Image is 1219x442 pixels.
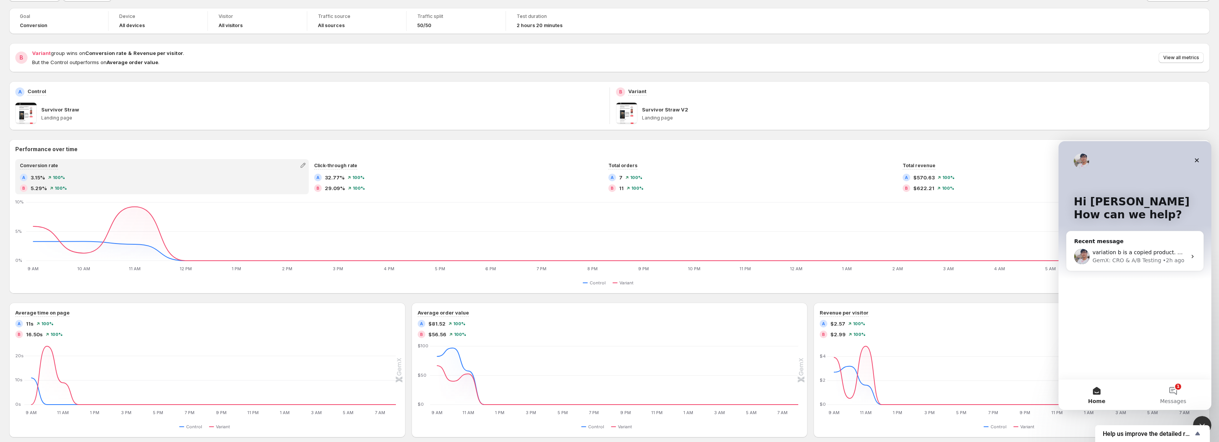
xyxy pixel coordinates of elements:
[41,321,53,326] span: 100%
[777,410,788,415] text: 7 AM
[485,266,496,271] text: 6 PM
[417,13,495,29] a: Traffic split50/50
[185,410,195,415] text: 7 PM
[830,331,846,338] span: $2.99
[431,410,442,415] text: 9 AM
[994,266,1005,271] text: 4 AM
[219,13,296,19] span: Visitor
[619,184,624,192] span: 11
[333,266,343,271] text: 3 PM
[121,410,131,415] text: 3 PM
[905,186,908,190] h2: B
[619,89,622,95] h2: B
[420,332,423,337] h2: B
[683,410,693,415] text: 1 AM
[50,332,63,337] span: 100%
[790,266,802,271] text: 12 AM
[611,422,635,431] button: Variant
[318,13,396,29] a: Traffic sourceAll sources
[1159,52,1204,63] button: View all metrics
[828,410,840,415] text: 9 AM
[630,175,642,180] span: 100%
[15,103,37,124] img: Survivor Straw
[631,186,644,190] span: 100%
[119,23,145,29] h4: All devices
[435,266,445,271] text: 5 PM
[581,422,607,431] button: Control
[990,424,1007,430] span: Control
[822,321,825,326] h2: A
[587,266,598,271] text: 8 PM
[325,184,345,192] span: 29.09%
[454,332,466,337] span: 100%
[131,12,145,26] div: Close
[384,266,394,271] text: 4 PM
[842,266,852,271] text: 1 AM
[1084,410,1094,415] text: 1 AM
[352,175,365,180] span: 100%
[41,106,79,113] p: Survivor Straw
[739,266,751,271] text: 11 PM
[893,410,903,415] text: 1 PM
[19,54,23,61] h2: B
[583,278,609,287] button: Control
[209,422,233,431] button: Variant
[924,410,935,415] text: 3 PM
[1147,410,1158,415] text: 5 AM
[589,410,599,415] text: 7 PM
[55,186,67,190] span: 100%
[28,87,46,95] p: Control
[282,266,292,271] text: 2 PM
[642,115,1204,121] p: Landing page
[428,331,446,338] span: $56.56
[15,377,23,382] text: 10s
[26,331,43,338] span: 16.50s
[942,186,954,190] span: 100%
[853,321,865,326] span: 100%
[31,174,45,181] span: 3.15%
[420,321,423,326] h2: A
[26,410,37,415] text: 9 AM
[1059,141,1211,410] iframe: Intercom live chat
[26,320,34,327] span: 11s
[180,266,192,271] text: 12 PM
[375,410,385,415] text: 7 AM
[34,108,260,114] span: variation b is a copied product. Or does it use only the template without the product
[517,23,562,29] span: 2 hours 20 minutes
[1045,266,1056,271] text: 5 AM
[1103,429,1202,438] button: Show survey - Help us improve the detailed report for A/B campaigns
[746,410,756,415] text: 5 AM
[311,410,322,415] text: 3 AM
[616,103,637,124] img: Survivor Straw V2
[15,353,24,358] text: 20s
[1179,410,1190,415] text: 7 AM
[495,410,504,415] text: 1 PM
[526,410,536,415] text: 3 PM
[820,353,826,359] text: $4
[428,320,446,327] span: $81.52
[15,229,22,234] text: 5%
[85,50,126,56] strong: Conversion rate
[129,266,141,271] text: 11 AM
[29,257,47,263] span: Home
[1103,430,1193,437] span: Help us improve the detailed report for A/B campaigns
[714,410,725,415] text: 3 AM
[353,186,365,190] span: 100%
[31,184,47,192] span: 5.29%
[822,332,825,337] h2: B
[53,175,65,180] span: 100%
[557,410,567,415] text: 5 PM
[905,175,908,180] h2: A
[588,424,604,430] span: Control
[1020,424,1034,430] span: Variant
[22,175,25,180] h2: A
[517,13,595,29] a: Test duration2 hours 20 minutes
[688,266,700,271] text: 10 PM
[830,320,845,327] span: $2.57
[179,422,205,431] button: Control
